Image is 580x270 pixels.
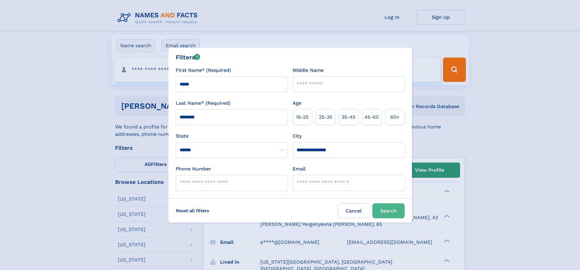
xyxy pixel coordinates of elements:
[176,165,211,173] label: Phone Number
[176,67,231,74] label: First Name* (Required)
[372,203,405,218] button: Search
[390,114,399,121] span: 60+
[293,100,301,107] label: Age
[172,203,213,218] label: Reset all filters
[176,100,230,107] label: Last Name* (Required)
[364,114,379,121] span: 45‑60
[319,114,332,121] span: 25‑35
[338,203,370,218] label: Cancel
[342,114,355,121] span: 35‑45
[176,53,200,62] div: Filters
[293,165,306,173] label: Email
[293,132,302,140] label: City
[176,132,288,140] label: State
[296,114,308,121] span: 18‑25
[293,67,324,74] label: Middle Name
